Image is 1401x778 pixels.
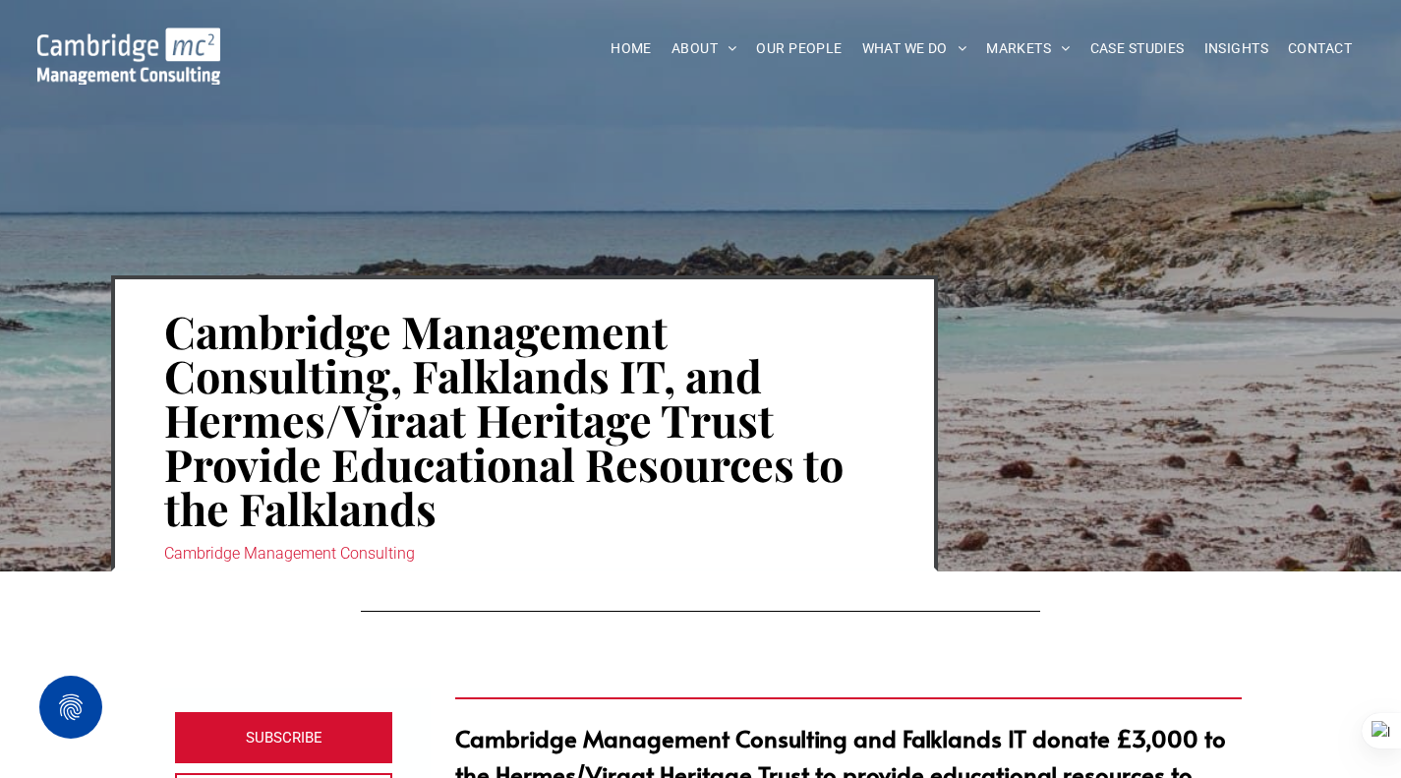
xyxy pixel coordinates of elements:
[1195,33,1278,64] a: INSIGHTS
[976,33,1080,64] a: MARKETS
[852,33,977,64] a: WHAT WE DO
[746,33,851,64] a: OUR PEOPLE
[1278,33,1362,64] a: CONTACT
[164,307,885,532] h1: Cambridge Management Consulting, Falklands IT, and Hermes/Viraat Heritage Trust Provide Education...
[164,540,885,568] div: Cambridge Management Consulting
[601,33,662,64] a: HOME
[175,712,393,763] a: SUBSCRIBE
[246,713,322,762] span: SUBSCRIBE
[662,33,747,64] a: ABOUT
[1080,33,1195,64] a: CASE STUDIES
[37,28,220,85] img: Go to Homepage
